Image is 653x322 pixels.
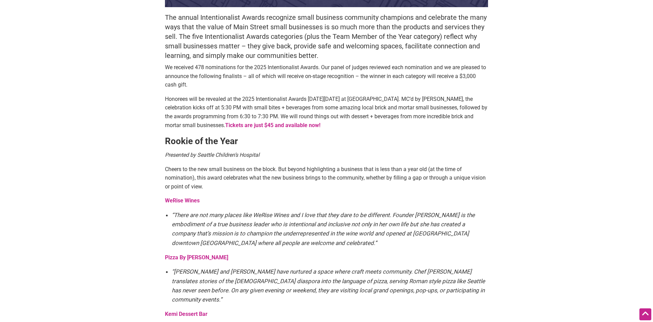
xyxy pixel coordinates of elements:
[165,311,207,317] a: Kemi Dessert Bar
[639,308,651,320] div: Scroll Back to Top
[165,13,488,60] h5: The annual Intentionalist Awards recognize small business community champions and celebrate the m...
[165,63,488,89] p: We received 478 nominations for the 2025 Intentionalist Awards. Our panel of judges reviewed each...
[165,254,228,261] a: Pizza By [PERSON_NAME]
[165,152,259,158] em: Presented by Seattle Children’s Hospital
[225,122,320,128] a: Tickets are just $45 and available now!
[165,136,238,146] strong: Rookie of the Year
[165,165,488,191] p: Cheers to the new small business on the block. But beyond highlighting a business that is less th...
[165,197,200,204] a: WeRise Wines
[172,212,475,246] em: “There are not many places like WeRise Wines and I love that they dare to be different. Founder [...
[165,95,488,129] p: Honorees will be revealed at the 2025 Intentionalist Awards [DATE][DATE] at [GEOGRAPHIC_DATA]. MC...
[172,268,485,303] em: “[PERSON_NAME] and [PERSON_NAME] have nurtured a space where craft meets community. Chef [PERSON_...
